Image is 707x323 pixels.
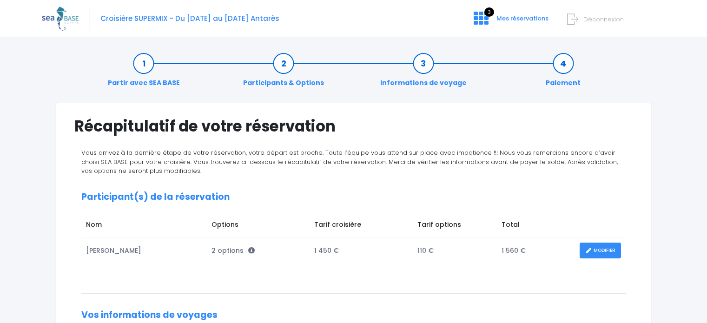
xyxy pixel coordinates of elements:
[81,148,618,175] span: Vous arrivez à la dernière étape de votre réservation, votre départ est proche. Toute l’équipe vo...
[81,310,626,321] h2: Vos informations de voyages
[81,215,207,237] td: Nom
[81,192,626,203] h2: Participant(s) de la réservation
[310,215,413,237] td: Tarif croisière
[541,59,585,88] a: Paiement
[310,238,413,264] td: 1 450 €
[413,238,497,264] td: 110 €
[103,59,185,88] a: Partir avec SEA BASE
[413,215,497,237] td: Tarif options
[207,215,310,237] td: Options
[583,15,624,24] span: Déconnexion
[74,117,633,135] h1: Récapitulatif de votre réservation
[580,243,621,259] a: MODIFIER
[81,238,207,264] td: [PERSON_NAME]
[496,14,548,23] span: Mes réservations
[238,59,329,88] a: Participants & Options
[211,246,255,255] span: 2 options
[497,238,575,264] td: 1 560 €
[466,17,554,26] a: 3 Mes réservations
[248,246,255,255] span: <p style='text-align:left; padding : 10px; padding-bottom:0; margin-bottom:10px'> - 1er Pont supé...
[484,7,494,17] span: 3
[100,13,279,23] span: Croisière SUPERMIX - Du [DATE] au [DATE] Antarès
[497,215,575,237] td: Total
[376,59,471,88] a: Informations de voyage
